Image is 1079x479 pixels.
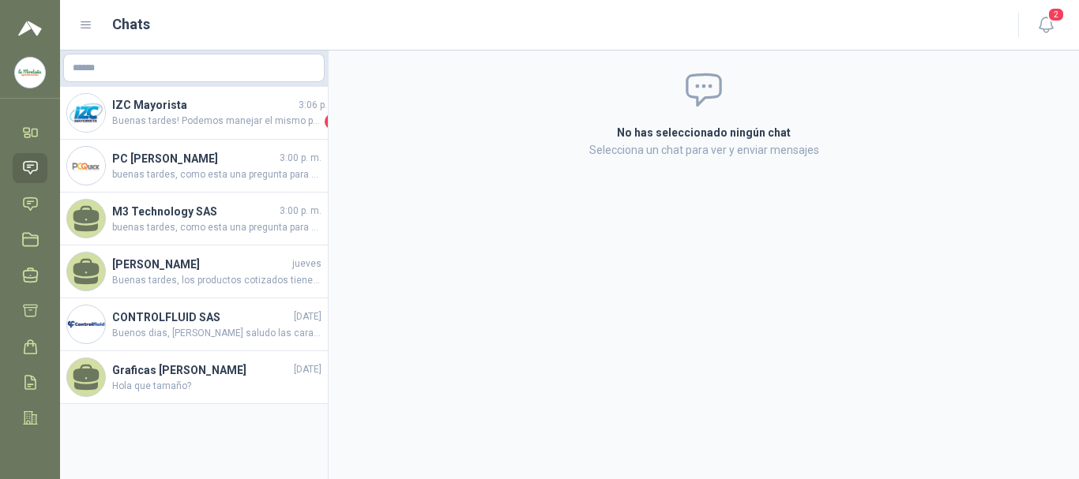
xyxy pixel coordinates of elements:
[112,273,321,288] span: Buenas tardes, los productos cotizados tienen las mismas características
[280,151,321,166] span: 3:00 p. m.
[60,351,328,404] a: Graficas [PERSON_NAME][DATE]Hola que tamaño?
[112,256,289,273] h4: [PERSON_NAME]
[112,379,321,394] span: Hola que tamaño?
[67,147,105,185] img: Company Logo
[112,203,276,220] h4: M3 Technology SAS
[280,204,321,219] span: 3:00 p. m.
[15,58,45,88] img: Company Logo
[112,220,321,235] span: buenas tardes, como esta una pregunta para 16 biometricos que precio me da
[67,94,105,132] img: Company Logo
[292,256,321,271] span: jueves
[60,140,328,193] a: Company LogoPC [PERSON_NAME]3:00 p. m.buenas tardes, como esta una pregunta para 16 biometricos q...
[112,326,321,341] span: Buenos dias, [PERSON_NAME] saludo las caracteristicas son: Termómetro de [GEOGRAPHIC_DATA] - [GEO...
[112,114,321,129] span: Buenas tardes! Podemos manejar el mismo precio. Sin embargo, habría un costo de envío de aproxima...
[428,141,979,159] p: Selecciona un chat para ver y enviar mensajes
[60,87,328,140] a: Company LogoIZC Mayorista3:06 p. m.Buenas tardes! Podemos manejar el mismo precio. Sin embargo, h...
[112,96,295,114] h4: IZC Mayorista
[1047,7,1065,22] span: 2
[112,361,291,379] h4: Graficas [PERSON_NAME]
[299,98,340,113] span: 3:06 p. m.
[325,114,340,129] span: 1
[428,124,979,141] h2: No has seleccionado ningún chat
[294,362,321,377] span: [DATE]
[112,167,321,182] span: buenas tardes, como esta una pregunta para 16 biometricos que precio me da
[60,193,328,245] a: M3 Technology SAS3:00 p. m.buenas tardes, como esta una pregunta para 16 biometricos que precio m...
[294,309,321,324] span: [DATE]
[18,19,42,38] img: Logo peakr
[67,305,105,343] img: Company Logo
[60,245,328,298] a: [PERSON_NAME]juevesBuenas tardes, los productos cotizados tienen las mismas características
[112,150,276,167] h4: PC [PERSON_NAME]
[60,298,328,351] a: Company LogoCONTROLFLUID SAS[DATE]Buenos dias, [PERSON_NAME] saludo las caracteristicas son: Term...
[1032,11,1060,39] button: 2
[112,13,150,36] h1: Chats
[112,309,291,326] h4: CONTROLFLUID SAS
